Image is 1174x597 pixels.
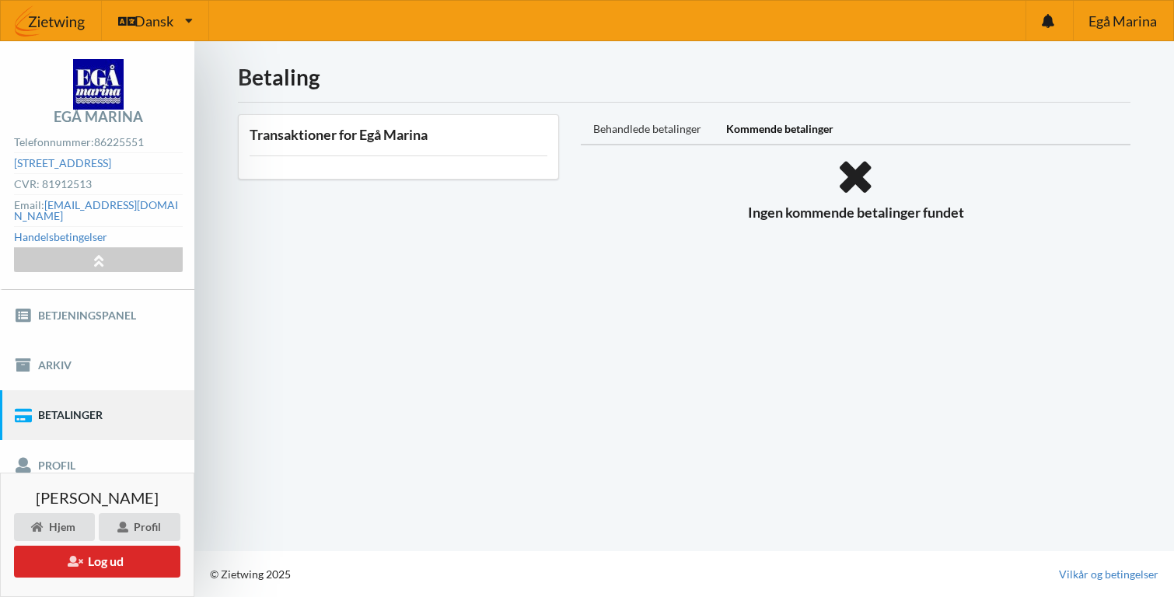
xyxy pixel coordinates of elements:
[36,490,159,505] span: [PERSON_NAME]
[73,59,124,110] img: logo
[238,63,1130,91] h1: Betaling
[14,513,95,541] div: Hjem
[581,156,1130,222] div: Ingen kommende betalinger fundet
[54,110,143,124] div: Egå Marina
[94,135,144,148] strong: 86225551
[135,14,173,28] span: Dansk
[14,132,182,153] div: Telefonnummer:
[14,174,182,195] div: CVR: 81912513
[14,230,107,243] a: Handelsbetingelser
[714,114,846,145] div: Kommende betalinger
[14,198,178,222] a: [EMAIL_ADDRESS][DOMAIN_NAME]
[581,114,714,145] div: Behandlede betalinger
[1059,567,1158,582] a: Vilkår og betingelser
[14,546,180,578] button: Log ud
[99,513,180,541] div: Profil
[14,195,182,227] div: Email:
[14,156,111,169] a: [STREET_ADDRESS]
[250,126,547,144] h3: Transaktioner for Egå Marina
[1088,14,1157,28] span: Egå Marina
